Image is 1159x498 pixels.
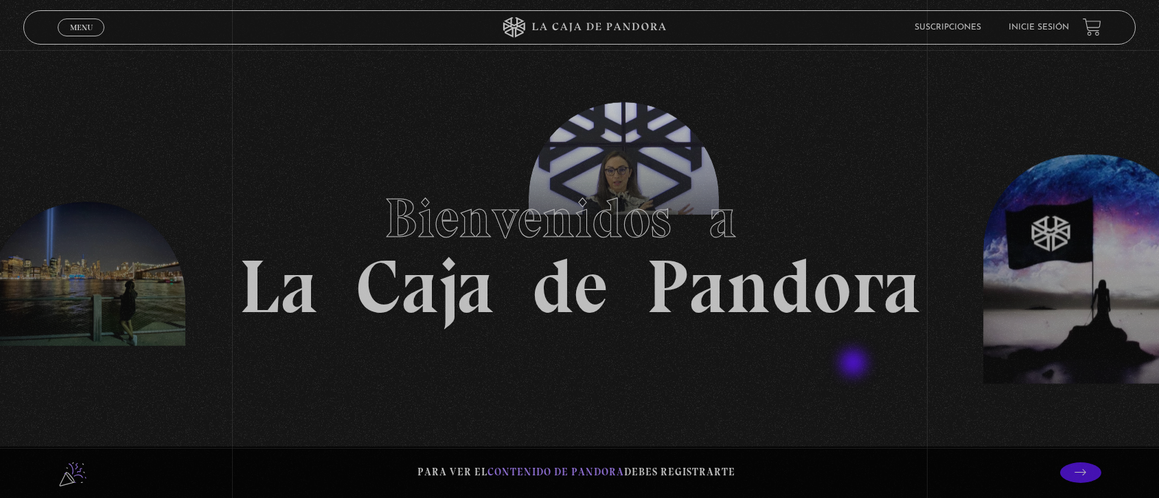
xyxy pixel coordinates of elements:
[1083,18,1101,36] a: View your shopping cart
[239,174,921,324] h1: La Caja de Pandora
[487,466,624,478] span: contenido de Pandora
[385,185,774,251] span: Bienvenidos a
[915,23,981,32] a: Suscripciones
[70,23,93,32] span: Menu
[417,463,735,482] p: Para ver el debes registrarte
[1009,23,1069,32] a: Inicie sesión
[65,34,97,44] span: Cerrar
